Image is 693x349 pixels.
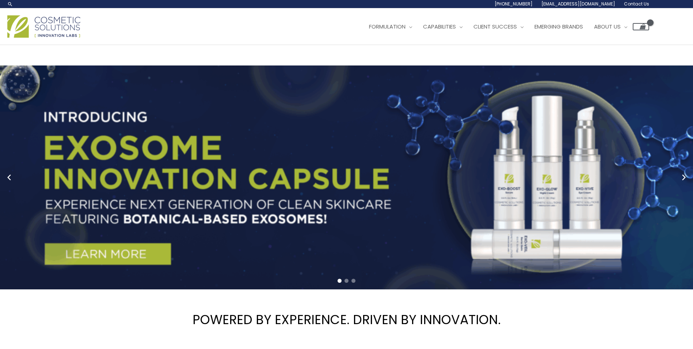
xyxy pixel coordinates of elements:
button: Next slide [678,172,689,183]
span: Go to slide 2 [344,279,349,283]
span: Contact Us [624,1,649,7]
nav: Site Navigation [358,16,649,38]
a: Client Success [468,16,529,38]
span: About Us [594,23,621,30]
span: [EMAIL_ADDRESS][DOMAIN_NAME] [541,1,615,7]
a: View Shopping Cart, empty [633,23,649,30]
span: Go to slide 3 [351,279,355,283]
a: About Us [589,16,633,38]
span: Capabilities [423,23,456,30]
a: Emerging Brands [529,16,589,38]
span: Client Success [473,23,517,30]
span: Formulation [369,23,405,30]
span: Go to slide 1 [338,279,342,283]
a: Capabilities [418,16,468,38]
a: Formulation [363,16,418,38]
span: Emerging Brands [534,23,583,30]
a: Search icon link [7,1,13,7]
img: Cosmetic Solutions Logo [7,15,80,38]
span: [PHONE_NUMBER] [495,1,533,7]
button: Previous slide [4,172,15,183]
